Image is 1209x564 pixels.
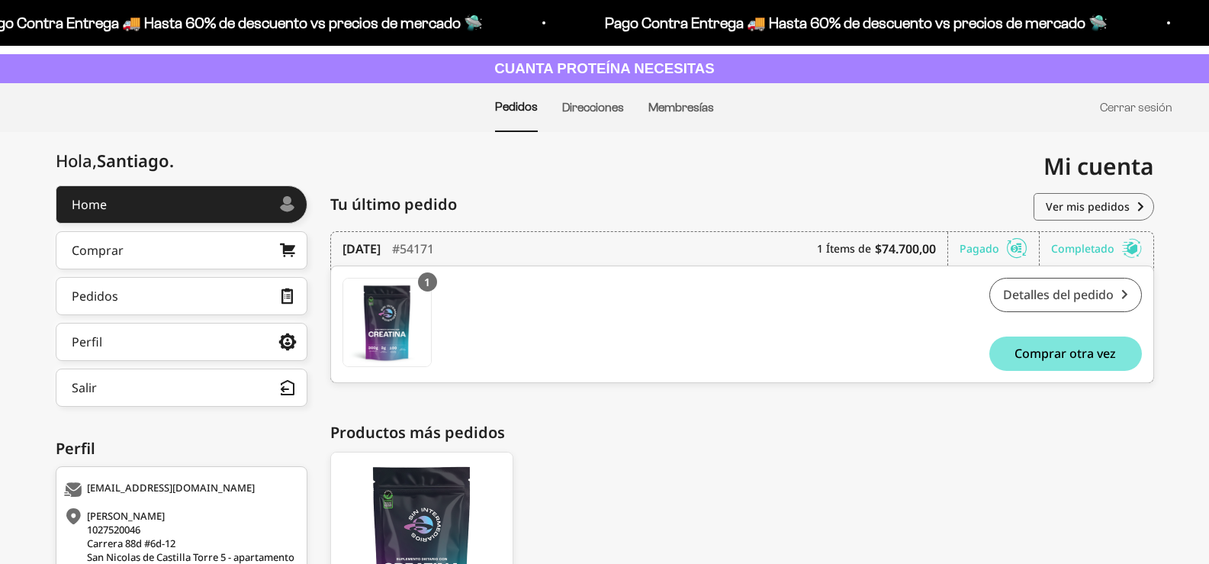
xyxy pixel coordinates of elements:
[817,232,948,266] div: 1 Ítems de
[989,278,1142,312] a: Detalles del pedido
[72,198,107,211] div: Home
[169,149,174,172] span: .
[56,277,307,315] a: Pedidos
[495,100,538,113] a: Pedidos
[72,290,118,302] div: Pedidos
[330,193,457,216] span: Tu último pedido
[56,231,307,269] a: Comprar
[64,482,295,498] div: [EMAIL_ADDRESS][DOMAIN_NAME]
[342,278,432,367] a: Creatina Monohidrato - 300g
[960,232,1040,266] div: Pagado
[56,323,307,361] a: Perfil
[562,101,624,114] a: Direcciones
[72,244,124,256] div: Comprar
[56,151,174,170] div: Hola,
[97,149,174,172] span: Santiago
[56,369,307,407] button: Salir
[648,101,714,114] a: Membresías
[330,421,1154,444] div: Productos más pedidos
[1034,193,1154,221] a: Ver mis pedidos
[418,272,437,292] div: 1
[494,60,715,76] strong: CUANTA PROTEÍNA NECESITAS
[342,240,381,258] time: [DATE]
[56,437,307,460] div: Perfil
[1043,150,1154,182] span: Mi cuenta
[605,11,1108,35] p: Pago Contra Entrega 🚚 Hasta 60% de descuento vs precios de mercado 🛸
[343,279,431,366] img: Translation missing: es.Creatina Monohidrato - 300g
[875,240,936,258] b: $74.700,00
[392,232,434,266] div: #54171
[72,336,102,348] div: Perfil
[56,185,307,224] a: Home
[72,382,97,394] div: Salir
[1051,232,1142,266] div: Completado
[989,337,1142,371] button: Comprar otra vez
[1100,101,1172,114] a: Cerrar sesión
[1014,347,1116,359] span: Comprar otra vez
